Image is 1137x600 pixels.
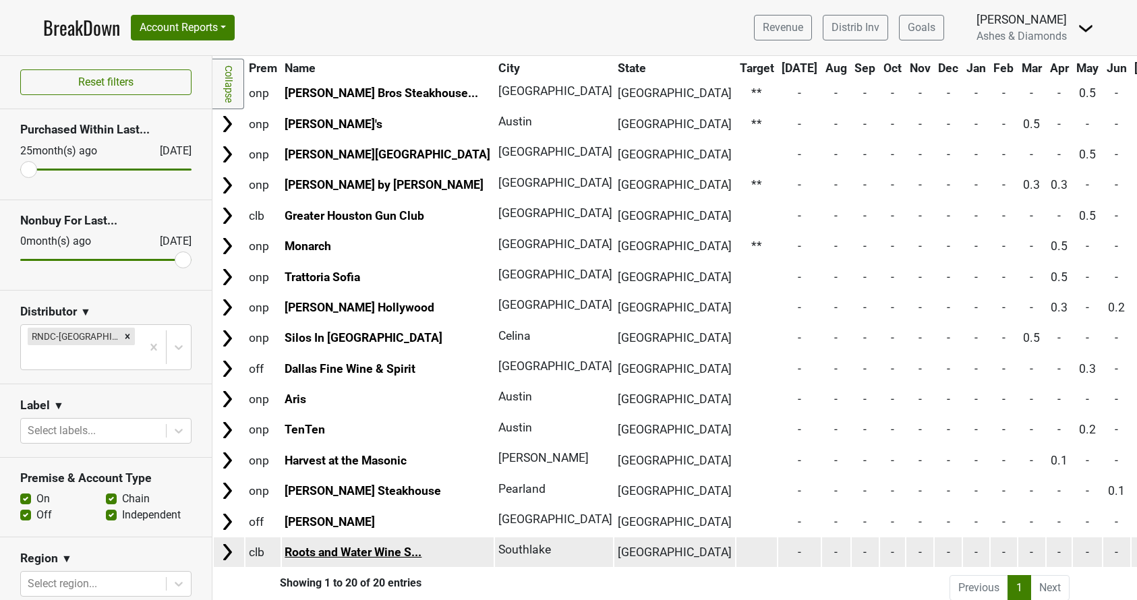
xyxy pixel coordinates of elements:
td: off [245,354,281,383]
span: Ashes & Diamonds [976,30,1067,42]
span: - [863,239,867,253]
span: - [834,423,838,436]
span: - [1115,392,1118,406]
span: [GEOGRAPHIC_DATA] [498,145,612,158]
span: - [1115,209,1118,222]
span: - [834,270,838,284]
span: - [863,178,867,191]
span: [PERSON_NAME] [498,451,589,464]
span: [GEOGRAPHIC_DATA] [498,237,612,251]
span: - [1086,454,1089,467]
div: 0 month(s) ago [20,233,127,249]
span: - [863,331,867,344]
img: Arrow right [217,359,237,379]
span: - [1115,178,1118,191]
th: Feb: activate to sort column ascending [991,56,1018,80]
span: - [891,392,894,406]
span: - [834,86,838,100]
span: - [1030,392,1033,406]
span: Austin [498,115,532,128]
span: - [1030,454,1033,467]
span: - [947,148,950,161]
h3: Purchased Within Last... [20,123,192,137]
span: [GEOGRAPHIC_DATA] [618,117,732,131]
span: - [919,178,922,191]
td: clb [245,201,281,230]
a: Aris [285,392,306,406]
span: [GEOGRAPHIC_DATA] [618,392,732,406]
span: - [1002,423,1005,436]
th: Oct: activate to sort column ascending [880,56,905,80]
a: Harvest at the Masonic [285,454,407,467]
div: [DATE] [148,233,192,249]
span: [GEOGRAPHIC_DATA] [618,331,732,344]
span: - [919,209,922,222]
span: - [1086,484,1089,498]
th: Aug: activate to sort column ascending [822,56,850,80]
span: - [947,331,950,344]
span: [GEOGRAPHIC_DATA] [618,209,732,222]
span: - [1002,86,1005,100]
img: Dropdown Menu [1078,20,1094,36]
span: - [1002,454,1005,467]
span: - [1086,270,1089,284]
span: - [974,239,978,253]
span: - [1115,117,1118,131]
label: On [36,491,50,507]
img: Arrow right [217,114,237,134]
span: - [798,148,801,161]
td: onp [245,446,281,475]
span: 0.5 [1079,86,1096,100]
th: City: activate to sort column ascending [495,56,606,80]
td: off [245,507,281,536]
span: - [974,484,978,498]
a: Monarch [285,239,331,253]
span: - [919,86,922,100]
span: - [863,148,867,161]
span: - [919,484,922,498]
div: RNDC-[GEOGRAPHIC_DATA] [28,328,120,345]
span: - [1002,239,1005,253]
span: - [863,117,867,131]
span: - [834,454,838,467]
span: - [798,454,801,467]
span: - [1030,362,1033,376]
span: - [1057,331,1061,344]
span: Austin [498,421,532,434]
span: [GEOGRAPHIC_DATA] [498,268,612,281]
th: Sep: activate to sort column ascending [852,56,879,80]
span: - [919,515,922,529]
span: - [947,423,950,436]
span: - [1002,117,1005,131]
span: - [947,86,950,100]
span: - [1030,301,1033,314]
span: - [1030,239,1033,253]
span: - [1002,270,1005,284]
span: - [919,239,922,253]
span: 0.1 [1108,484,1125,498]
a: [PERSON_NAME] Bros Steakhouse... [285,86,478,100]
span: - [1057,423,1061,436]
td: onp [245,415,281,444]
span: - [863,301,867,314]
span: [GEOGRAPHIC_DATA] [618,454,732,467]
span: - [1002,331,1005,344]
span: - [863,362,867,376]
a: Distrib Inv [823,15,888,40]
span: 0.5 [1051,270,1068,284]
span: - [1002,209,1005,222]
span: [GEOGRAPHIC_DATA] [618,515,732,529]
span: [GEOGRAPHIC_DATA] [618,239,732,253]
span: - [798,117,801,131]
span: - [1002,301,1005,314]
span: [GEOGRAPHIC_DATA] [498,298,612,311]
span: [GEOGRAPHIC_DATA] [618,86,732,100]
img: Arrow right [217,450,237,471]
span: - [834,331,838,344]
a: [PERSON_NAME][GEOGRAPHIC_DATA] [285,148,490,161]
span: 0.5 [1023,117,1040,131]
span: - [1030,209,1033,222]
span: - [863,423,867,436]
span: [GEOGRAPHIC_DATA] [618,301,732,314]
a: [PERSON_NAME] by [PERSON_NAME] [285,178,484,191]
